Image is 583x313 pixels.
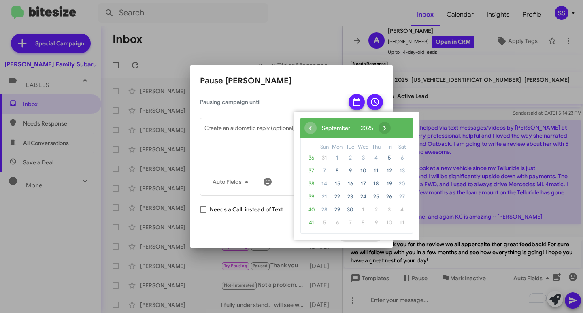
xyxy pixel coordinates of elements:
[357,203,370,216] span: 1
[318,216,331,229] span: 5
[331,164,344,177] span: 8
[396,203,409,216] span: 4
[200,75,383,87] h2: Pause [PERSON_NAME]
[383,203,396,216] span: 3
[318,151,331,164] span: 31
[383,190,396,203] span: 26
[396,151,409,164] span: 6
[357,143,370,151] th: weekday
[304,122,317,134] span: ‹
[305,203,318,216] span: 40
[383,216,396,229] span: 10
[370,143,383,151] th: weekday
[396,143,409,151] th: weekday
[361,124,373,132] span: 2025
[344,203,357,216] span: 30
[370,164,383,177] span: 11
[331,177,344,190] span: 15
[344,177,357,190] span: 16
[317,122,355,134] button: September
[370,151,383,164] span: 4
[331,151,344,164] span: 1
[370,177,383,190] span: 18
[357,190,370,203] span: 24
[318,143,331,151] th: weekday
[357,177,370,190] span: 17
[370,216,383,229] span: 9
[305,190,318,203] span: 39
[305,164,318,177] span: 37
[305,151,318,164] span: 36
[383,143,396,151] th: weekday
[396,216,409,229] span: 11
[294,112,419,240] bs-datepicker-container: calendar
[357,164,370,177] span: 10
[344,190,357,203] span: 23
[344,143,357,151] th: weekday
[344,164,357,177] span: 9
[206,175,258,189] button: Auto Fields
[383,151,396,164] span: 5
[357,216,370,229] span: 8
[331,143,344,151] th: weekday
[383,177,396,190] span: 19
[318,177,331,190] span: 14
[305,177,318,190] span: 38
[383,164,396,177] span: 12
[318,164,331,177] span: 7
[379,122,391,134] button: ›
[213,175,251,189] span: Auto Fields
[396,177,409,190] span: 20
[396,164,409,177] span: 13
[331,216,344,229] span: 6
[200,98,342,106] span: Pausing campaign until
[331,203,344,216] span: 29
[357,151,370,164] span: 3
[305,216,318,229] span: 41
[318,203,331,216] span: 28
[322,124,350,132] span: September
[370,203,383,216] span: 2
[331,190,344,203] span: 22
[396,190,409,203] span: 27
[370,190,383,203] span: 25
[318,190,331,203] span: 21
[344,216,357,229] span: 7
[355,122,379,134] button: 2025
[344,151,357,164] span: 2
[304,122,391,130] bs-datepicker-navigation-view: ​ ​ ​
[210,204,283,214] span: Needs a Call, instead of Text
